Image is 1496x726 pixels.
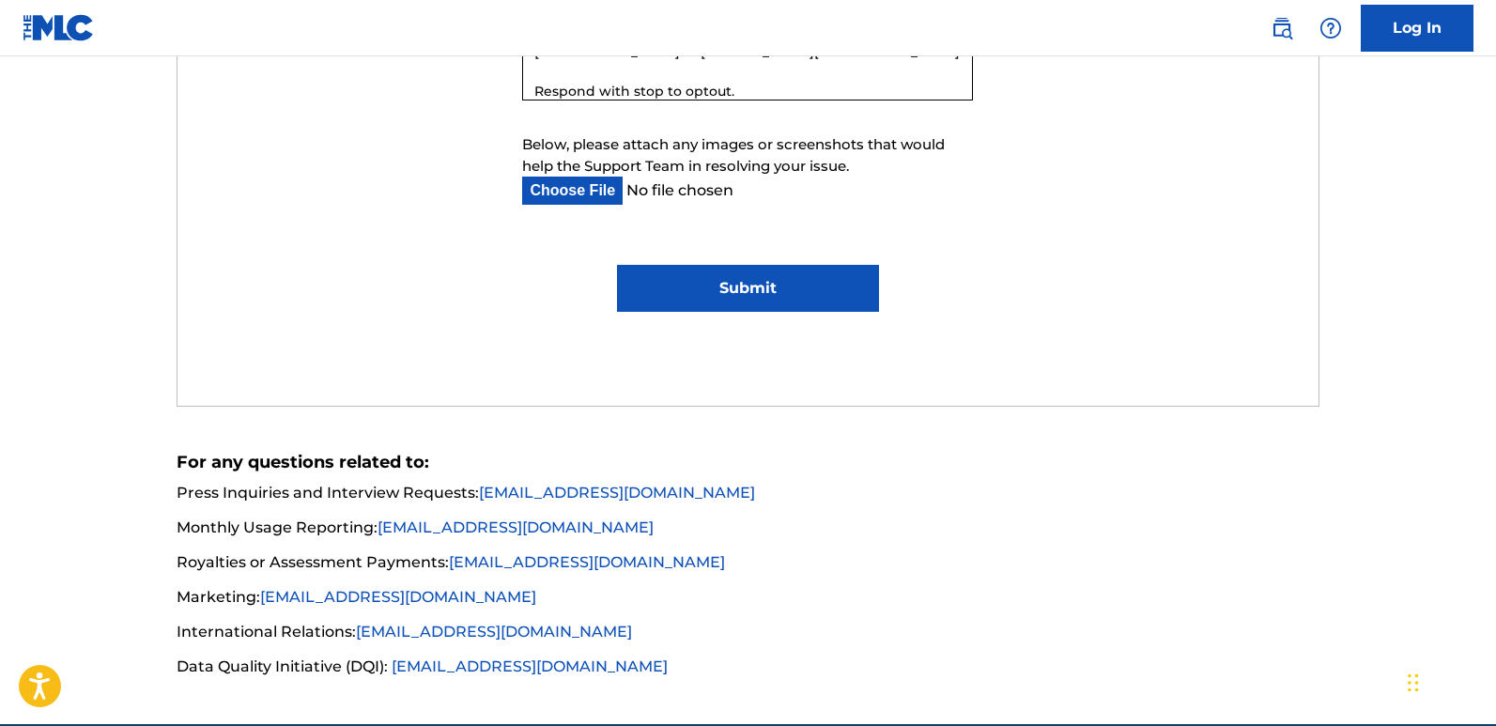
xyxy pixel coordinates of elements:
[479,484,755,502] a: [EMAIL_ADDRESS][DOMAIN_NAME]
[449,553,725,571] a: [EMAIL_ADDRESS][DOMAIN_NAME]
[1263,9,1301,47] a: Public Search
[177,656,1319,678] li: Data Quality Initiative (DQI):
[356,623,632,641] a: [EMAIL_ADDRESS][DOMAIN_NAME]
[1319,17,1342,39] img: help
[1271,17,1293,39] img: search
[260,588,536,606] a: [EMAIL_ADDRESS][DOMAIN_NAME]
[23,14,95,41] img: MLC Logo
[1361,5,1473,52] a: Log In
[177,482,1319,516] li: Press Inquiries and Interview Requests:
[1402,636,1496,726] iframe: Chat Widget
[1408,655,1419,711] div: Drag
[392,657,668,675] a: [EMAIL_ADDRESS][DOMAIN_NAME]
[177,452,1319,473] h5: For any questions related to:
[177,517,1319,550] li: Monthly Usage Reporting:
[177,586,1319,620] li: Marketing:
[522,135,945,175] span: Below, please attach any images or screenshots that would help the Support Team in resolving your...
[617,265,879,312] input: Submit
[1312,9,1349,47] div: Help
[378,518,654,536] a: [EMAIL_ADDRESS][DOMAIN_NAME]
[177,551,1319,585] li: Royalties or Assessment Payments:
[177,621,1319,655] li: International Relations:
